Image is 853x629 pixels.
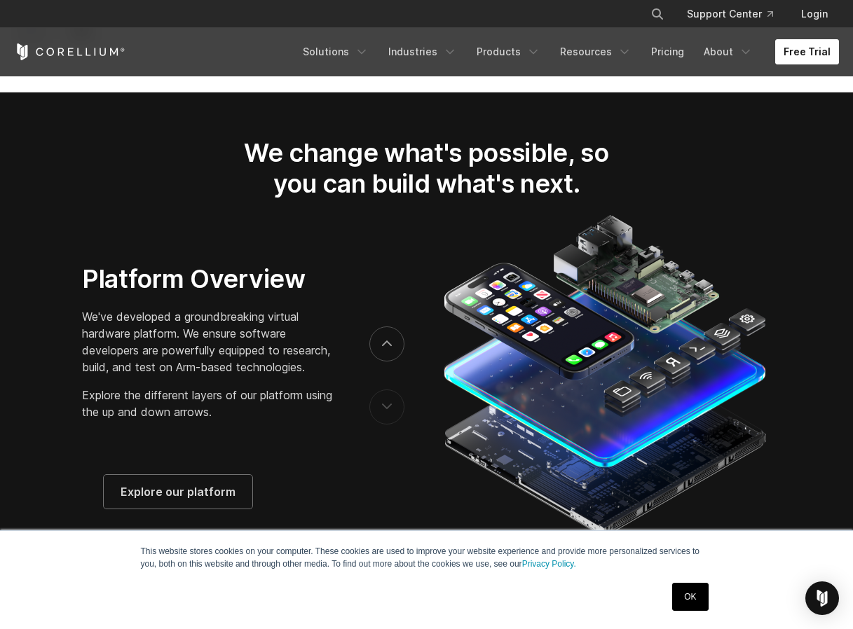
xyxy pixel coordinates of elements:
a: About [695,39,761,64]
div: Navigation Menu [634,1,839,27]
a: Login [790,1,839,27]
div: Navigation Menu [294,39,839,64]
a: Corellium Home [14,43,125,60]
a: Resources [552,39,640,64]
a: Pricing [643,39,692,64]
a: Privacy Policy. [522,559,576,569]
div: Open Intercom Messenger [805,581,839,615]
button: Search [645,1,670,27]
a: Support Center [676,1,784,27]
button: next [369,326,404,361]
a: Products [468,39,549,64]
a: Explore our platform [104,475,252,509]
a: Industries [380,39,465,64]
p: We've developed a groundbreaking virtual hardware platform. We ensure software developers are pow... [82,308,341,375]
a: Solutions [294,39,377,64]
a: Free Trial [775,39,839,64]
span: Explore our platform [121,483,236,500]
a: OK [672,583,708,611]
p: This website stores cookies on your computer. These cookies are used to improve your website expe... [141,545,713,570]
h2: We change what's possible, so you can build what's next. [227,137,626,200]
p: Explore the different layers of our platform using the up and down arrows. [82,387,341,420]
h3: Platform Overview [82,263,341,294]
img: Corellium_Platform_RPI_Full_470 [437,211,771,540]
button: previous [369,389,404,424]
